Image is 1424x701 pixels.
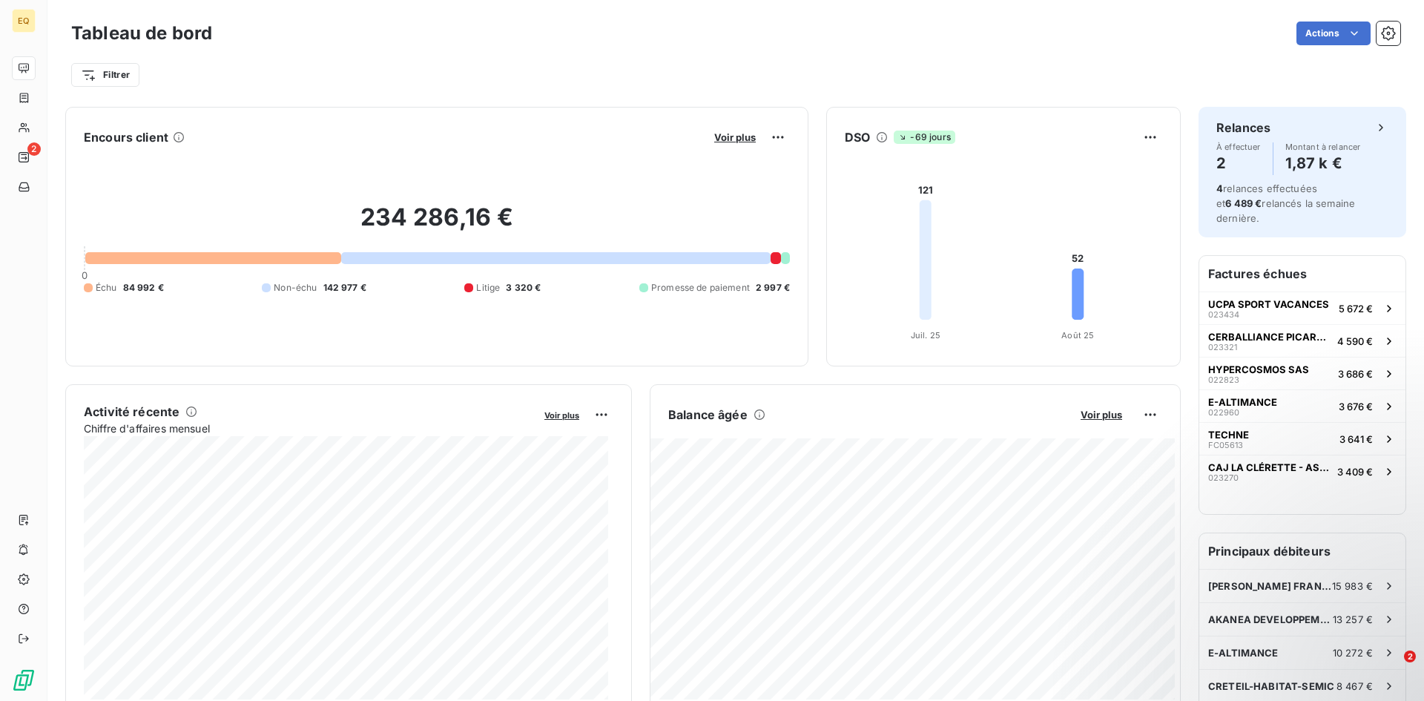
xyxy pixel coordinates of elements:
[1199,292,1405,324] button: UCPA SPORT VACANCES0234345 672 €
[84,203,790,247] h2: 234 286,16 €
[1199,422,1405,455] button: TECHNEFC056133 641 €
[82,269,88,281] span: 0
[1208,298,1329,310] span: UCPA SPORT VACANCES
[845,128,870,146] h6: DSO
[84,403,179,421] h6: Activité récente
[1225,197,1262,209] span: 6 489 €
[84,128,168,146] h6: Encours client
[96,281,117,294] span: Échu
[1199,357,1405,389] button: HYPERCOSMOS SAS0228233 686 €
[1208,375,1239,384] span: 022823
[1216,142,1261,151] span: À effectuer
[71,20,212,47] h3: Tableau de bord
[668,406,748,424] h6: Balance âgée
[651,281,750,294] span: Promesse de paiement
[274,281,317,294] span: Non-échu
[71,63,139,87] button: Filtrer
[84,421,534,436] span: Chiffre d'affaires mensuel
[123,281,164,294] span: 84 992 €
[1404,651,1416,662] span: 2
[27,142,41,156] span: 2
[1208,363,1309,375] span: HYPERCOSMOS SAS
[1339,401,1373,412] span: 3 676 €
[1285,151,1361,175] h4: 1,87 k €
[540,408,584,421] button: Voir plus
[1199,389,1405,422] button: E-ALTIMANCE0229603 676 €
[1061,330,1094,340] tspan: Août 25
[544,410,579,421] span: Voir plus
[714,131,756,143] span: Voir plus
[1208,461,1331,473] span: CAJ LA CLÉRETTE - ASSOCIATION PAPILLONS
[1339,303,1373,315] span: 5 672 €
[710,131,760,144] button: Voir plus
[323,281,366,294] span: 142 977 €
[1337,335,1373,347] span: 4 590 €
[1208,396,1277,408] span: E-ALTIMANCE
[476,281,500,294] span: Litige
[1216,182,1355,224] span: relances effectuées et relancés la semaine dernière.
[1199,533,1405,569] h6: Principaux débiteurs
[1199,324,1405,357] button: CERBALLIANCE PICARDIE0233214 590 €
[1199,256,1405,292] h6: Factures échues
[1208,331,1331,343] span: CERBALLIANCE PICARDIE
[1336,680,1373,692] span: 8 467 €
[1208,408,1239,417] span: 022960
[1296,22,1371,45] button: Actions
[1338,368,1373,380] span: 3 686 €
[911,330,940,340] tspan: Juil. 25
[1208,429,1249,441] span: TECHNE
[1081,409,1122,421] span: Voir plus
[1208,441,1243,450] span: FC05613
[756,281,790,294] span: 2 997 €
[1339,433,1373,445] span: 3 641 €
[894,131,955,144] span: -69 jours
[1208,310,1239,319] span: 023434
[1208,343,1237,352] span: 023321
[12,145,35,169] a: 2
[1076,408,1127,421] button: Voir plus
[1216,182,1223,194] span: 4
[12,668,36,692] img: Logo LeanPay
[1216,119,1270,136] h6: Relances
[1216,151,1261,175] h4: 2
[506,281,541,294] span: 3 320 €
[1199,455,1405,487] button: CAJ LA CLÉRETTE - ASSOCIATION PAPILLONS0232703 409 €
[1208,473,1239,482] span: 023270
[1374,651,1409,686] iframe: Intercom live chat
[1285,142,1361,151] span: Montant à relancer
[1208,680,1334,692] span: CRETEIL-HABITAT-SEMIC
[12,9,36,33] div: EQ
[1337,466,1373,478] span: 3 409 €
